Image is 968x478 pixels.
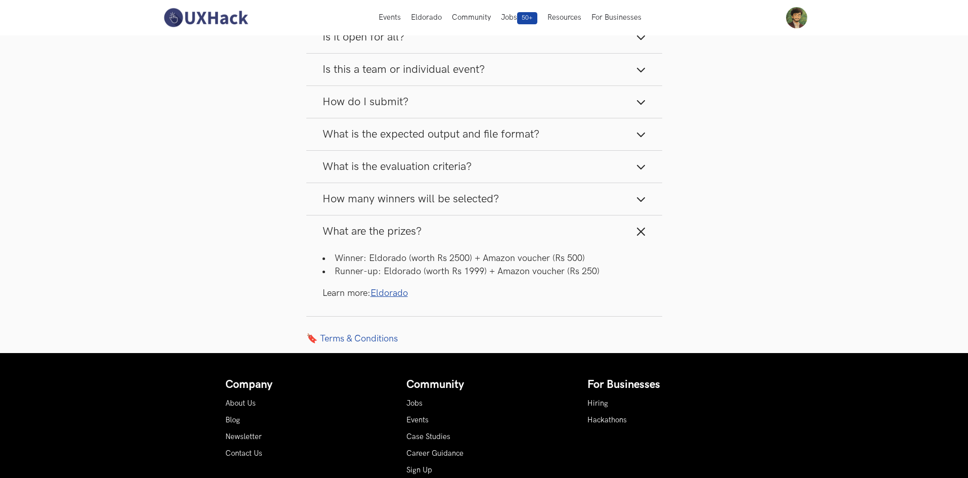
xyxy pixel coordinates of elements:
div: What are the prizes? [306,247,662,316]
a: Jobs [406,399,423,408]
button: How do I submit? [306,86,662,118]
span: Is this a team or individual event? [322,63,485,76]
a: Sign Up [406,466,432,474]
button: How many winners will be selected? [306,183,662,215]
span: What is the expected output and file format? [322,127,539,141]
span: Is it open for all? [322,30,404,44]
a: Blog [225,416,240,424]
h4: Community [406,378,562,392]
span: How do I submit? [322,95,408,109]
a: Case Studies [406,432,450,441]
button: What is the expected output and file format? [306,118,662,150]
a: Hackathons [587,416,627,424]
span: What are the prizes? [322,225,422,238]
li: Runner-up: Eldorado (worth Rs 1999) + Amazon voucher (Rs 250) [322,265,646,278]
li: Winner: Eldorado (worth Rs 2500) + Amazon voucher (Rs 500) [322,252,646,265]
a: Newsletter [225,432,262,441]
button: Is this a team or individual event? [306,54,662,85]
button: What are the prizes? [306,215,662,247]
p: Learn more: [322,287,646,299]
button: What is the evaluation criteria? [306,151,662,183]
h4: For Businesses [587,378,743,392]
a: Career Guidance [406,449,464,458]
a: About Us [225,399,256,408]
h4: Company [225,378,381,392]
span: What is the evaluation criteria? [322,160,472,173]
a: Contact Us [225,449,262,458]
a: Events [406,416,429,424]
a: Hiring [587,399,608,408]
span: 50+ [517,12,537,24]
a: Eldorado [371,288,408,298]
img: Your profile pic [786,7,807,28]
img: UXHack-logo.png [161,7,251,28]
a: 🔖 Terms & Conditions [306,333,662,344]
button: Is it open for all? [306,21,662,53]
span: How many winners will be selected? [322,192,499,206]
